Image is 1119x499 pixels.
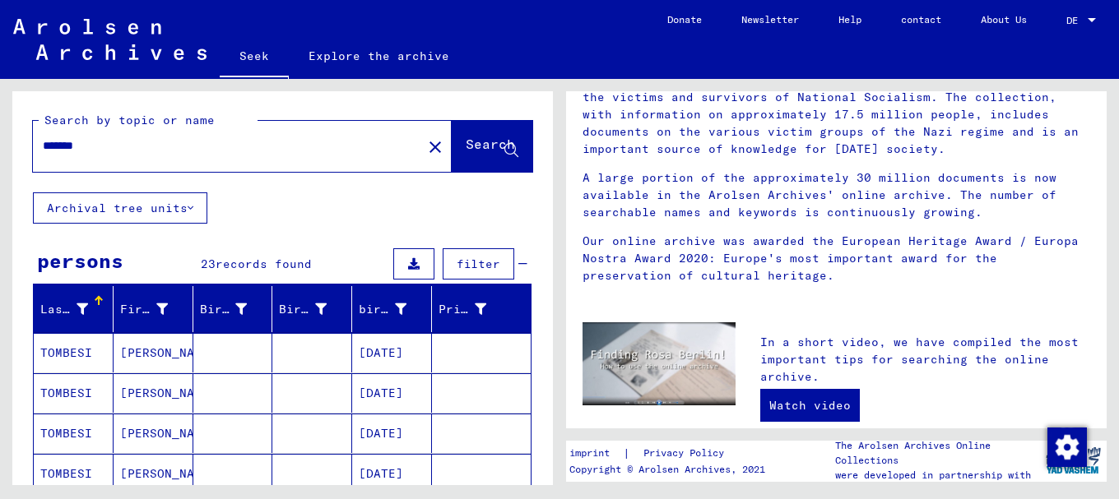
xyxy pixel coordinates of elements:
font: Search [466,136,515,152]
img: Arolsen_neg.svg [13,19,207,60]
font: The Arolsen Archives are an international center on Nazi [MEDICAL_DATA], home to the world's most... [583,55,1079,156]
font: Search by topic or name [44,113,215,127]
font: 23 [201,256,216,271]
font: persons [37,248,123,273]
font: Watch video [769,398,851,413]
a: imprint [569,445,623,462]
button: filter [443,248,514,280]
div: Change consent [1047,427,1086,466]
font: Prisoner # [439,302,513,316]
button: Archival tree units [33,192,207,224]
div: birth date [359,296,431,322]
a: Watch video [760,389,860,422]
font: In a short video, we have compiled the most important tips for searching the online archive. [760,335,1079,384]
a: Seek [220,36,289,79]
font: [DATE] [359,386,403,400]
mat-header-cell: birth date [352,286,432,332]
font: First name [120,302,194,316]
font: Copyright © Arolsen Archives, 2021 [569,463,765,475]
button: Search [452,121,532,172]
font: Privacy Policy [643,446,724,459]
font: [PERSON_NAME] [120,345,216,360]
a: Privacy Policy [630,445,744,462]
div: Birth [279,296,351,322]
font: birth date [359,302,433,316]
font: TOMBESI [40,426,92,441]
img: Change consent [1047,427,1087,467]
font: [DATE] [359,426,403,441]
font: Help [838,13,861,25]
font: [DATE] [359,466,403,481]
font: imprint [569,446,610,459]
mat-icon: close [425,137,445,157]
font: Birth [279,302,316,316]
font: Birth name [200,302,274,316]
font: [PERSON_NAME] [120,426,216,441]
mat-header-cell: First name [114,286,193,332]
img: yv_logo.png [1042,440,1104,481]
font: TOMBESI [40,466,92,481]
font: Newsletter [741,13,799,25]
font: Last name [40,302,107,316]
div: First name [120,296,193,322]
font: TOMBESI [40,345,92,360]
font: About Us [981,13,1027,25]
mat-header-cell: Prisoner # [432,286,531,332]
div: Prisoner # [439,296,511,322]
font: DE [1066,14,1078,26]
font: filter [457,256,500,271]
font: A large portion of the approximately 30 million documents is now available in the Arolsen Archive... [583,170,1056,219]
font: Archival tree units [47,201,188,215]
font: Seek [239,49,269,63]
button: Clear [419,130,452,163]
font: [PERSON_NAME] [120,386,216,400]
font: records found [216,256,312,271]
mat-header-cell: Birth name [193,286,273,332]
font: [PERSON_NAME] [120,466,216,481]
a: Explore the archive [289,36,469,76]
div: Birth name [200,296,272,322]
font: Explore the archive [309,49,449,63]
font: TOMBESI [40,386,92,400]
font: [DATE] [359,345,403,360]
font: Our online archive was awarded the European Heritage Award / Europa Nostra Award 2020: Europe's m... [583,233,1079,283]
font: Donate [667,13,702,25]
mat-header-cell: Last name [34,286,114,332]
mat-header-cell: Birth [272,286,352,332]
font: were developed in partnership with [835,469,1031,481]
font: | [623,446,630,460]
img: video.jpg [583,322,736,405]
font: contact [901,13,941,25]
div: Last name [40,296,113,322]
